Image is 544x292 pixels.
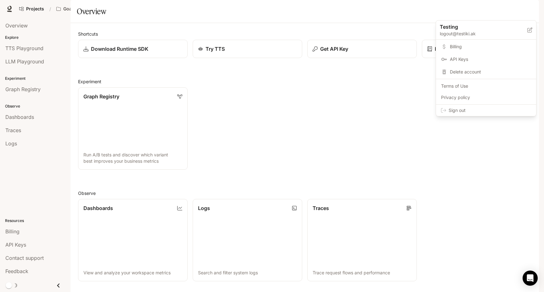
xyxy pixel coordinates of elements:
[437,66,535,78] div: Delete account
[437,80,535,92] a: Terms of Use
[440,31,527,37] p: logout@testiki.ak
[437,41,535,52] a: Billing
[441,94,531,101] span: Privacy policy
[440,23,517,31] p: Testing
[436,105,536,116] div: Sign out
[450,44,531,50] span: Billing
[437,92,535,103] a: Privacy policy
[436,20,536,40] div: Testinglogout@testiki.ak
[450,56,531,62] span: API Keys
[450,69,531,75] span: Delete account
[441,83,531,89] span: Terms of Use
[449,107,531,114] span: Sign out
[437,54,535,65] a: API Keys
